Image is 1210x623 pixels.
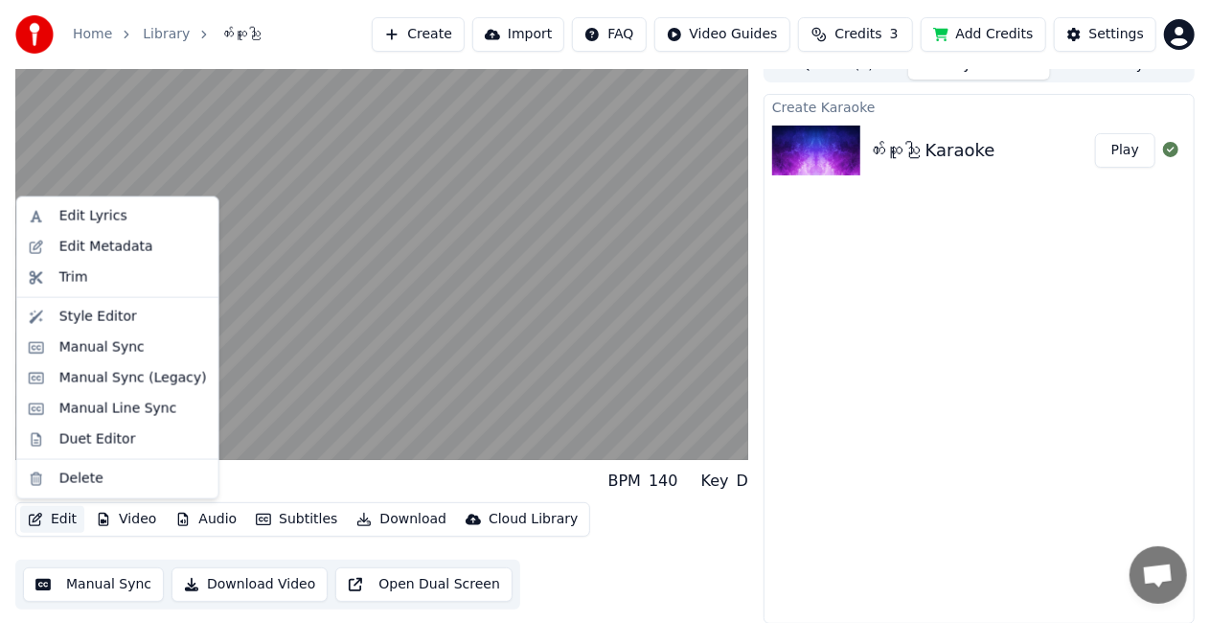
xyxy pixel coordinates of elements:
[59,308,137,327] div: Style Editor
[890,25,899,44] span: 3
[220,25,261,44] span: တၢ်ဆူညါ
[23,567,164,602] button: Manual Sync
[765,95,1194,118] div: Create Karaoke
[472,17,564,52] button: Import
[59,338,145,358] div: Manual Sync
[1054,17,1156,52] button: Settings
[59,430,136,450] div: Duet Editor
[737,470,748,493] div: D
[372,17,465,52] button: Create
[335,567,513,602] button: Open Dual Screen
[649,470,678,493] div: 140
[73,25,112,44] a: Home
[59,207,127,226] div: Edit Lyrics
[168,506,244,533] button: Audio
[608,470,641,493] div: BPM
[15,15,54,54] img: youka
[59,268,88,288] div: Trim
[1089,25,1144,44] div: Settings
[1095,133,1155,168] button: Play
[868,137,995,164] div: တၢ်ဆူညါ Karaoke
[654,17,790,52] button: Video Guides
[88,506,164,533] button: Video
[73,25,261,44] nav: breadcrumb
[834,25,881,44] span: Credits
[248,506,345,533] button: Subtitles
[59,369,207,388] div: Manual Sync (Legacy)
[59,400,177,419] div: Manual Line Sync
[921,17,1046,52] button: Add Credits
[798,17,913,52] button: Credits3
[143,25,190,44] a: Library
[59,470,103,489] div: Delete
[572,17,646,52] button: FAQ
[489,510,578,529] div: Cloud Library
[349,506,454,533] button: Download
[701,470,729,493] div: Key
[1130,546,1187,604] div: Open chat
[20,506,84,533] button: Edit
[171,567,328,602] button: Download Video
[59,238,153,257] div: Edit Metadata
